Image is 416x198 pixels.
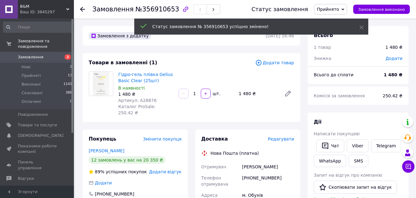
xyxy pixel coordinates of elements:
span: Додати товар [255,59,294,66]
span: Отримувач [201,164,226,169]
button: Скопіювати запит на відгук [314,181,397,194]
span: Всього до сплати [314,72,353,77]
span: Змінити покупця [143,137,182,141]
span: Адреса [201,193,218,198]
div: успішних покупок [89,169,147,175]
span: Панель управління [18,159,57,171]
button: SMS [349,155,368,167]
span: Прийнято [317,7,339,12]
b: 1 480 ₴ [384,72,402,77]
span: Замовлення [18,54,43,60]
span: В наявності [118,86,145,91]
span: Знижка [314,56,331,61]
img: Гідро-гель плівка Gelius Basic Clear (25шт) [89,72,113,96]
button: Замовлення виконано [353,5,410,14]
div: Статус замовлення № 356910653 успішно змінено! [152,23,344,30]
span: 2 [70,64,72,70]
a: Viber [347,139,368,152]
span: Написати покупцеві [314,131,360,136]
span: 13 [68,73,72,78]
div: Статус замовлення [252,6,308,12]
span: Додати [95,180,112,185]
span: Відгуки [18,176,34,181]
div: Повернутися назад [80,6,85,12]
span: 2 [65,54,71,60]
span: 1141 [63,82,72,87]
span: Оплачені [22,99,41,104]
span: Каталог ProSale: 250.42 ₴ [118,104,155,115]
span: Показники роботи компанії [18,143,57,154]
span: Товари в замовленні (1) [89,60,157,65]
span: Нові [22,64,30,70]
a: [PERSON_NAME] [89,148,124,153]
div: 1 480 ₴ [236,89,279,98]
span: Доставка [201,136,228,142]
div: [PHONE_NUMBER] [94,191,135,197]
a: Telegram [371,139,401,152]
button: Чат з покупцем [402,160,414,173]
span: Повідомлення [18,112,48,117]
div: Нова Пошта (платна) [209,150,261,156]
div: шт. [211,91,221,97]
a: Редагувати [282,87,294,100]
a: WhatsApp [314,155,346,167]
span: Замовлення виконано [358,7,405,12]
span: Замовлення та повідомлення [18,38,74,49]
span: Дії [314,119,321,125]
div: 12 замовлень у вас на 20 350 ₴ [89,156,165,164]
a: Гідро-гель плівка Gelius Basic Clear (25шт) [118,72,173,83]
span: [DEMOGRAPHIC_DATA] [18,133,63,138]
div: 1 480 ₴ [118,91,174,97]
span: 0 [70,99,72,104]
div: [PHONE_NUMBER] [241,172,295,190]
span: Додати [386,56,402,61]
span: №356910653 [135,6,179,13]
button: Чат [316,139,344,152]
span: B&M [20,4,66,9]
div: Ваш ID: 3845297 [20,9,74,15]
span: Товари та послуги [18,122,57,128]
span: Виконані [22,82,41,87]
span: Замовлення [92,6,134,13]
span: Телефон отримувача [201,175,228,187]
span: 250.42 ₴ [383,93,402,98]
span: 1 товар [314,45,331,50]
div: 1 480 ₴ [386,44,402,50]
div: [PERSON_NAME] [241,161,295,172]
span: Скасовані [22,90,42,96]
span: Покупець [89,136,116,142]
span: Редагувати [268,137,294,141]
span: 388 [66,90,72,96]
span: Комісія за замовлення [314,93,365,98]
span: 89% [95,169,104,174]
input: Пошук [3,22,73,33]
span: Запит на відгук про компанію [314,173,382,178]
span: Артикул: A28876 [118,98,157,103]
div: Замовлення з додатку [89,32,151,40]
span: Прийняті [22,73,41,78]
span: Додати відгук [149,169,181,174]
